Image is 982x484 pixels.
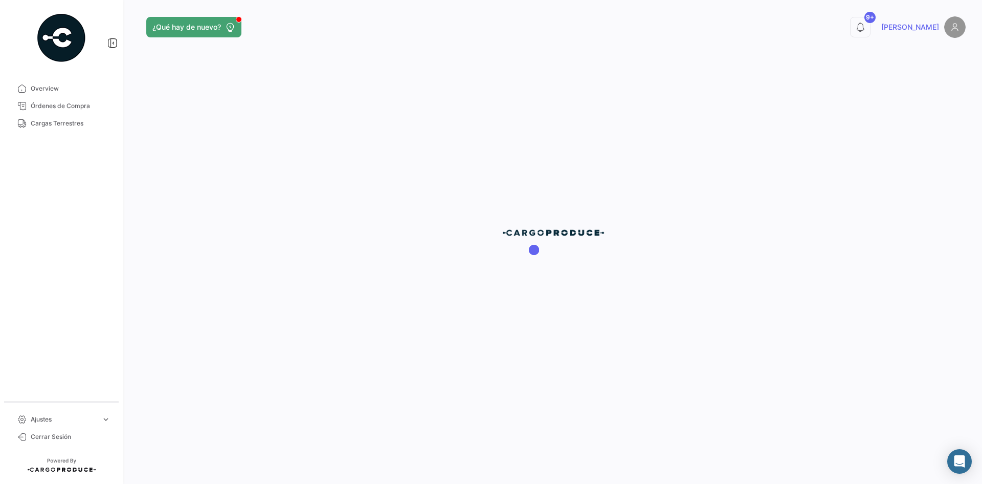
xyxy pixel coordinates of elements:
[101,415,110,424] span: expand_more
[31,84,110,93] span: Overview
[502,229,605,237] img: cp-blue.png
[947,449,972,474] div: Abrir Intercom Messenger
[8,97,115,115] a: Órdenes de Compra
[31,415,97,424] span: Ajustes
[31,432,110,441] span: Cerrar Sesión
[8,115,115,132] a: Cargas Terrestres
[36,12,87,64] img: powered-by.png
[31,101,110,111] span: Órdenes de Compra
[31,119,110,128] span: Cargas Terrestres
[8,80,115,97] a: Overview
